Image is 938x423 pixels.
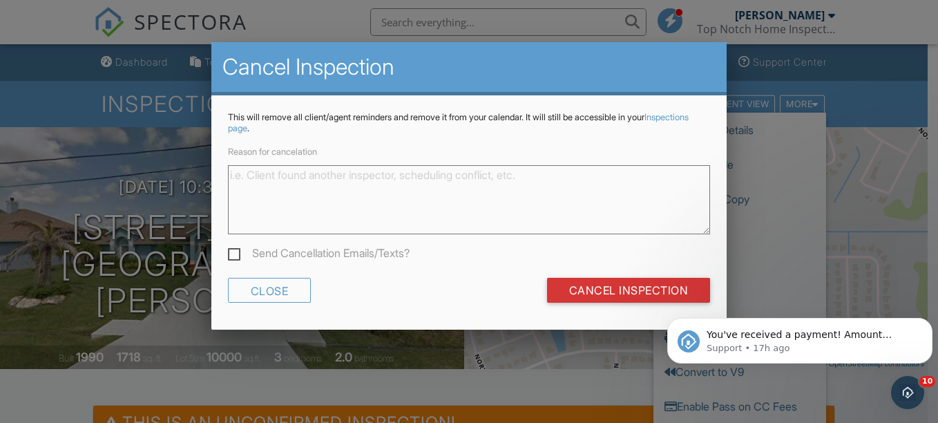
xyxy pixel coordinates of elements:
[45,40,248,189] span: You've received a payment! Amount $125.00 Fee $3.74 Net $121.26 Transaction # pi_3SC5SOK7snlDGpRF...
[45,53,253,66] p: Message from Support, sent 17h ago
[228,112,689,133] a: Inspections page
[228,247,410,264] label: Send Cancellation Emails/Texts?
[919,376,935,387] span: 10
[222,53,716,81] h2: Cancel Inspection
[662,289,938,386] iframe: Intercom notifications message
[891,376,924,409] iframe: Intercom live chat
[228,278,312,303] div: Close
[228,112,711,134] p: This will remove all client/agent reminders and remove it from your calendar. It will still be ac...
[228,147,317,157] label: Reason for cancelation
[547,278,711,303] input: Cancel Inspection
